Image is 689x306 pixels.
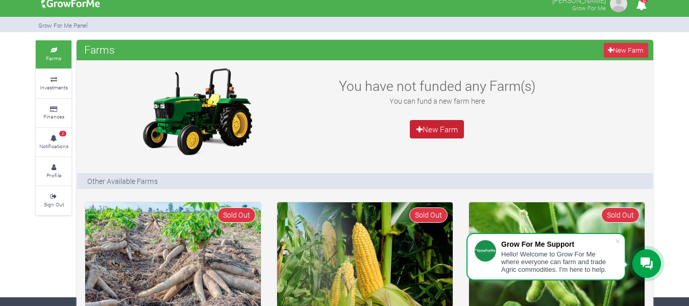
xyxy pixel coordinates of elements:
a: Farms [36,40,71,68]
a: 2 [631,1,651,11]
img: growforme image [133,65,261,157]
p: Other Available Farms [87,176,158,186]
small: Notifications [39,143,68,150]
a: Investments [36,69,71,98]
span: Sold Out [601,207,639,222]
a: Profile [36,157,71,185]
h3: You have not funded any Farm(s) [326,78,548,94]
a: 2 Notifications [36,128,71,156]
small: Finances [43,113,64,120]
a: New Farm [410,120,464,138]
small: Profile [46,172,61,179]
a: New Farm [604,43,648,58]
div: Hello! Welcome to Grow For Me where everyone can farm and trade Agric commodities. I'm here to help. [501,250,614,273]
a: Sign Out [36,186,71,215]
small: Grow For Me Panel [38,21,88,29]
span: Sold Out [217,207,256,222]
span: Sold Out [409,207,448,222]
div: Grow For Me Support [501,240,614,248]
p: You can fund a new farm here [326,96,548,106]
small: Grow For Me [572,4,606,12]
small: Investments [40,84,68,91]
span: Farms [82,39,117,60]
a: Finances [36,99,71,127]
span: 2 [59,131,66,137]
small: Farms [46,55,61,62]
small: Sign Out [44,201,64,208]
